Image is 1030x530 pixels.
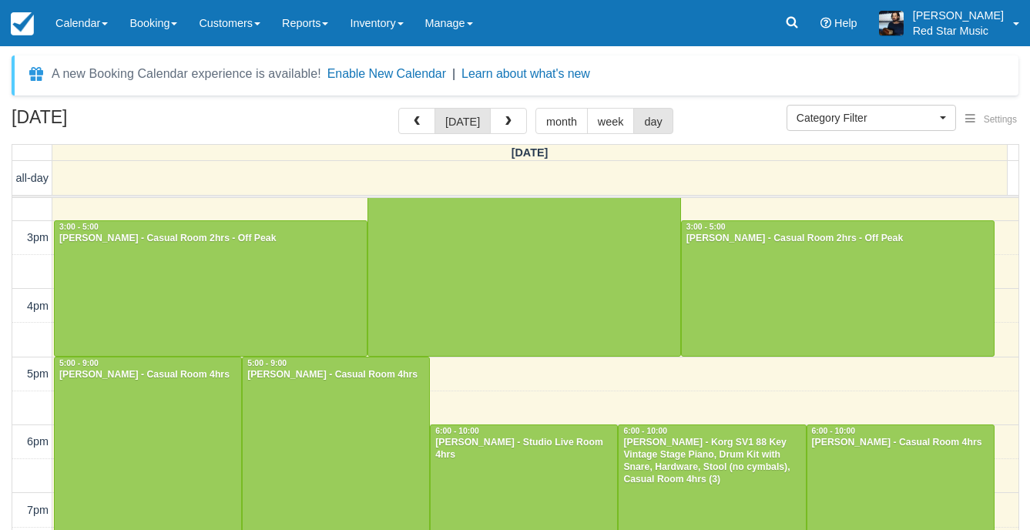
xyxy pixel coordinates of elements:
[956,109,1026,131] button: Settings
[52,65,321,83] div: A new Booking Calendar experience is available!
[681,220,995,357] a: 3:00 - 5:00[PERSON_NAME] - Casual Room 2hrs - Off Peak
[787,105,956,131] button: Category Filter
[12,108,206,136] h2: [DATE]
[535,108,588,134] button: month
[247,359,287,367] span: 5:00 - 9:00
[686,233,990,245] div: [PERSON_NAME] - Casual Room 2hrs - Off Peak
[27,367,49,380] span: 5pm
[27,231,49,243] span: 3pm
[587,108,635,134] button: week
[512,146,549,159] span: [DATE]
[797,110,936,126] span: Category Filter
[59,233,363,245] div: [PERSON_NAME] - Casual Room 2hrs - Off Peak
[247,369,425,381] div: [PERSON_NAME] - Casual Room 4hrs
[452,67,455,80] span: |
[11,12,34,35] img: checkfront-main-nav-mini-logo.png
[834,17,857,29] span: Help
[633,108,673,134] button: day
[435,427,479,435] span: 6:00 - 10:00
[27,504,49,516] span: 7pm
[59,223,99,231] span: 3:00 - 5:00
[879,11,904,35] img: A1
[984,114,1017,125] span: Settings
[913,23,1004,39] p: Red Star Music
[434,108,491,134] button: [DATE]
[686,223,726,231] span: 3:00 - 5:00
[27,435,49,448] span: 6pm
[434,437,613,461] div: [PERSON_NAME] - Studio Live Room 4hrs
[59,369,237,381] div: [PERSON_NAME] - Casual Room 4hrs
[461,67,590,80] a: Learn about what's new
[820,18,831,29] i: Help
[54,220,367,357] a: 3:00 - 5:00[PERSON_NAME] - Casual Room 2hrs - Off Peak
[27,300,49,312] span: 4pm
[327,66,446,82] button: Enable New Calendar
[622,437,801,486] div: [PERSON_NAME] - Korg SV1 88 Key Vintage Stage Piano, Drum Kit with Snare, Hardware, Stool (no cym...
[812,427,856,435] span: 6:00 - 10:00
[16,172,49,184] span: all-day
[59,359,99,367] span: 5:00 - 9:00
[623,427,667,435] span: 6:00 - 10:00
[913,8,1004,23] p: [PERSON_NAME]
[811,437,990,449] div: [PERSON_NAME] - Casual Room 4hrs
